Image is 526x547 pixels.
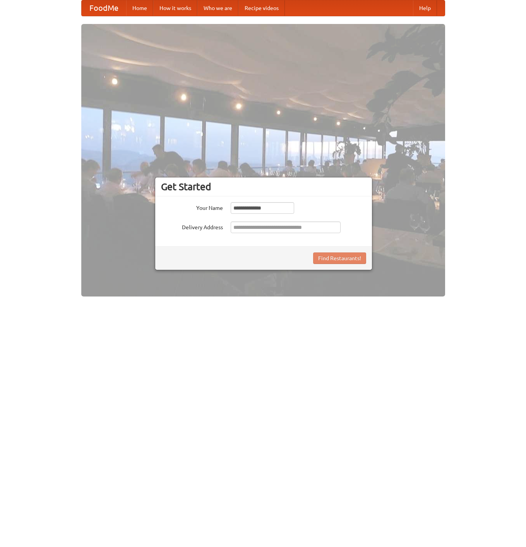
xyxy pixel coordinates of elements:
[161,222,223,231] label: Delivery Address
[161,202,223,212] label: Your Name
[197,0,238,16] a: Who we are
[413,0,437,16] a: Help
[161,181,366,193] h3: Get Started
[153,0,197,16] a: How it works
[126,0,153,16] a: Home
[313,252,366,264] button: Find Restaurants!
[82,0,126,16] a: FoodMe
[238,0,285,16] a: Recipe videos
